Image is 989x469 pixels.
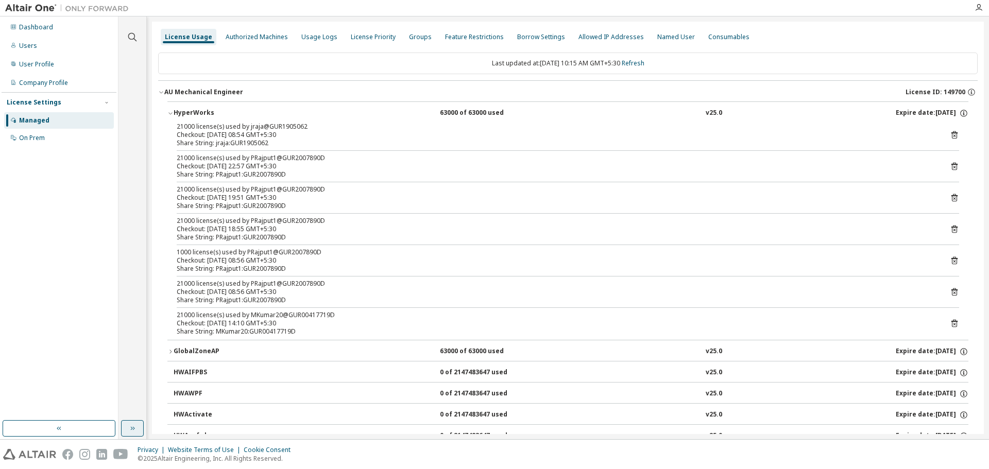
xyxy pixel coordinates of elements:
div: Checkout: [DATE] 08:56 GMT+5:30 [177,256,934,265]
div: v25.0 [706,410,722,420]
div: License Priority [351,33,396,41]
div: Expire date: [DATE] [896,109,968,118]
div: 21000 license(s) used by jraja@GUR1905062 [177,123,934,131]
div: Checkout: [DATE] 18:55 GMT+5:30 [177,225,934,233]
div: Checkout: [DATE] 19:51 GMT+5:30 [177,194,934,202]
div: HWAWPF [174,389,266,398]
div: HWAIFPBS [174,368,266,377]
div: Usage Logs [301,33,337,41]
div: 63000 of 63000 used [440,109,533,118]
div: Checkout: [DATE] 22:57 GMT+5:30 [177,162,934,170]
div: User Profile [19,60,54,68]
div: 21000 license(s) used by PRajput1@GUR2007890D [177,154,934,162]
div: Share String: PRajput1:GUR2007890D [177,202,934,210]
div: Borrow Settings [517,33,565,41]
button: HWActivate0 of 2147483647 usedv25.0Expire date:[DATE] [174,404,968,426]
div: AU Mechanical Engineer [164,88,243,96]
div: Share String: PRajput1:GUR2007890D [177,265,934,273]
div: Expire date: [DATE] [896,347,968,356]
button: AU Mechanical EngineerLicense ID: 149700 [158,81,978,103]
div: 1000 license(s) used by PRajput1@GUR2007890D [177,248,934,256]
div: Allowed IP Addresses [578,33,644,41]
div: Dashboard [19,23,53,31]
div: Users [19,42,37,50]
div: Expire date: [DATE] [896,431,968,441]
div: 0 of 2147483647 used [440,431,533,441]
div: v25.0 [706,347,722,356]
div: Named User [657,33,695,41]
div: HyperWorks [174,109,266,118]
div: Expire date: [DATE] [896,368,968,377]
div: Authorized Machines [226,33,288,41]
div: Feature Restrictions [445,33,504,41]
div: Share String: PRajput1:GUR2007890D [177,296,934,304]
div: Website Terms of Use [168,446,244,454]
button: HyperWorks63000 of 63000 usedv25.0Expire date:[DATE] [167,102,968,125]
div: 21000 license(s) used by PRajput1@GUR2007890D [177,185,934,194]
div: Company Profile [19,79,68,87]
div: v25.0 [706,431,722,441]
div: License Settings [7,98,61,107]
div: License Usage [165,33,212,41]
div: Checkout: [DATE] 08:54 GMT+5:30 [177,131,934,139]
div: Expire date: [DATE] [896,410,968,420]
div: Privacy [138,446,168,454]
div: 21000 license(s) used by PRajput1@GUR2007890D [177,280,934,288]
img: linkedin.svg [96,449,107,460]
div: Checkout: [DATE] 14:10 GMT+5:30 [177,319,934,327]
div: Share String: PRajput1:GUR2007890D [177,170,934,179]
span: License ID: 149700 [906,88,965,96]
div: GlobalZoneAP [174,347,266,356]
div: Checkout: [DATE] 08:56 GMT+5:30 [177,288,934,296]
div: 21000 license(s) used by MKumar20@GUR00417719D [177,311,934,319]
button: HWAIFPBS0 of 2147483647 usedv25.0Expire date:[DATE] [174,361,968,384]
button: HWAWPF0 of 2147483647 usedv25.0Expire date:[DATE] [174,383,968,405]
div: Share String: PRajput1:GUR2007890D [177,233,934,241]
div: v25.0 [706,109,722,118]
div: Cookie Consent [244,446,297,454]
div: On Prem [19,134,45,142]
img: instagram.svg [79,449,90,460]
img: youtube.svg [113,449,128,460]
div: 0 of 2147483647 used [440,368,533,377]
a: Refresh [622,59,644,67]
div: 0 of 2147483647 used [440,389,533,398]
div: HWActivate [174,410,266,420]
img: facebook.svg [62,449,73,460]
div: Share String: MKumar20:GUR00417719D [177,327,934,336]
div: Share String: jraja:GUR1905062 [177,139,934,147]
div: Groups [409,33,432,41]
div: 0 of 2147483647 used [440,410,533,420]
div: HWAcufwh [174,431,266,441]
div: 63000 of 63000 used [440,347,533,356]
div: 21000 license(s) used by PRajput1@GUR2007890D [177,217,934,225]
button: HWAcufwh0 of 2147483647 usedv25.0Expire date:[DATE] [174,425,968,447]
img: altair_logo.svg [3,449,56,460]
div: v25.0 [706,389,722,398]
p: © 2025 Altair Engineering, Inc. All Rights Reserved. [138,454,297,463]
button: GlobalZoneAP63000 of 63000 usedv25.0Expire date:[DATE] [167,340,968,363]
div: Managed [19,116,49,125]
div: Consumables [708,33,749,41]
div: Expire date: [DATE] [896,389,968,398]
img: Altair One [5,3,134,13]
div: v25.0 [706,368,722,377]
div: Last updated at: [DATE] 10:15 AM GMT+5:30 [158,53,978,74]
